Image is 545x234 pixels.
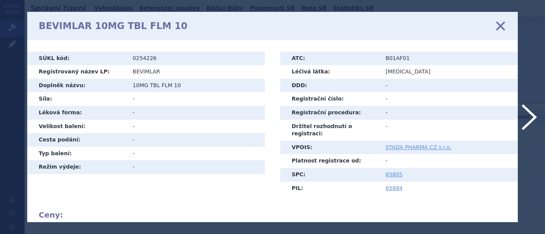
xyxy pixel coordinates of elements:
[127,106,265,120] td: -
[27,133,127,147] th: Cesta podání:
[280,79,380,93] th: DDD:
[380,92,518,106] td: -
[127,65,265,79] td: BEVIMLAR
[380,154,518,168] td: -
[280,141,380,154] th: VPOIS:
[39,210,506,219] h2: Ceny:
[380,106,518,120] td: -
[380,52,518,65] td: B01AF01
[127,120,265,133] td: -
[27,120,127,133] th: Velikost balení:
[39,21,187,32] h1: BEVIMLAR 10MG TBL FLM 10
[386,144,451,150] a: STADA PHARMA CZ s.r.o.
[127,92,265,106] td: -
[380,120,518,141] td: -
[27,160,127,174] th: Režim výdeje:
[495,20,506,32] a: zavřít
[27,106,127,120] th: Léková forma:
[127,147,265,161] td: -
[280,120,380,141] th: Držitel rozhodnutí o registraci:
[280,92,380,106] th: Registrační číslo:
[127,52,265,65] td: 0254226
[127,133,265,147] td: -
[27,147,127,161] th: Typ balení:
[27,79,127,93] th: Doplněk názvu:
[280,52,380,65] th: ATC:
[280,168,380,182] th: SPC:
[27,52,127,65] th: SÚKL kód:
[27,92,127,106] th: Síla:
[280,154,380,168] th: Platnost registrace od:
[380,79,518,93] td: -
[380,65,518,79] td: [MEDICAL_DATA]
[127,79,265,93] td: 10MG TBL FLM 10
[280,182,380,195] th: PIL:
[280,106,380,120] th: Registrační procedura:
[27,65,127,79] th: Registrovaný název LP:
[127,160,265,174] td: -
[386,171,403,177] a: 65805
[386,185,403,191] a: 65884
[280,65,380,79] th: Léčivá látka:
